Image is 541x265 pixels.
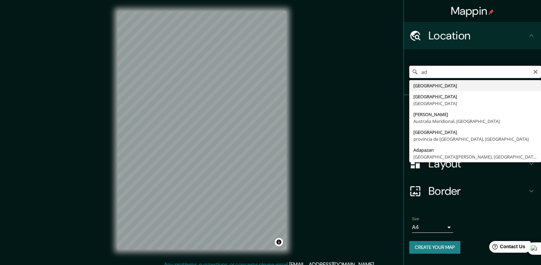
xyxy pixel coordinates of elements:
[404,95,541,123] div: Pins
[489,9,494,15] img: pin-icon.png
[428,184,527,198] h4: Border
[413,153,537,160] div: [GEOGRAPHIC_DATA][PERSON_NAME], [GEOGRAPHIC_DATA]
[409,66,541,78] input: Pick your city or area
[413,82,537,89] div: [GEOGRAPHIC_DATA]
[413,136,537,142] div: provincia de [GEOGRAPHIC_DATA], [GEOGRAPHIC_DATA]
[404,177,541,205] div: Border
[412,216,419,222] label: Size
[451,4,494,18] h4: Mappin
[413,118,537,125] div: Australia Meridional, [GEOGRAPHIC_DATA]
[413,129,537,136] div: [GEOGRAPHIC_DATA]
[480,238,533,257] iframe: Help widget launcher
[533,68,538,75] button: Clear
[413,111,537,118] div: [PERSON_NAME]
[413,147,537,153] div: Adapazarı
[428,157,527,171] h4: Layout
[404,123,541,150] div: Style
[413,93,537,100] div: [GEOGRAPHIC_DATA]
[413,100,537,107] div: [GEOGRAPHIC_DATA]
[428,29,527,42] h4: Location
[404,150,541,177] div: Layout
[412,222,453,233] div: A4
[409,241,460,254] button: Create your map
[117,11,286,250] canvas: Map
[404,22,541,49] div: Location
[275,238,283,246] button: Toggle attribution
